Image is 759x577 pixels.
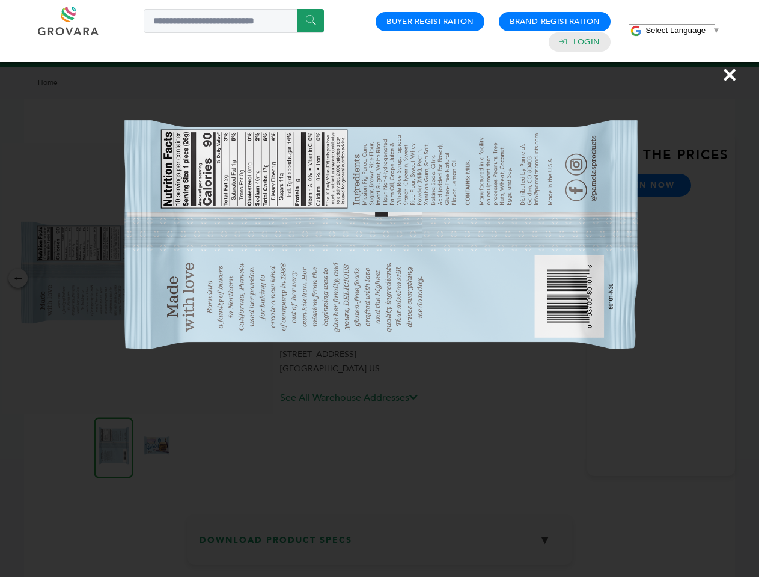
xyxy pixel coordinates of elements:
span: ▼ [712,26,720,35]
img: Image Preview [76,69,683,426]
input: Search a product or brand... [144,9,324,33]
a: Buyer Registration [386,16,474,27]
span: × [722,58,738,91]
a: Brand Registration [510,16,600,27]
a: Login [573,37,600,47]
span: Select Language [645,26,706,35]
a: Select Language​ [645,26,720,35]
